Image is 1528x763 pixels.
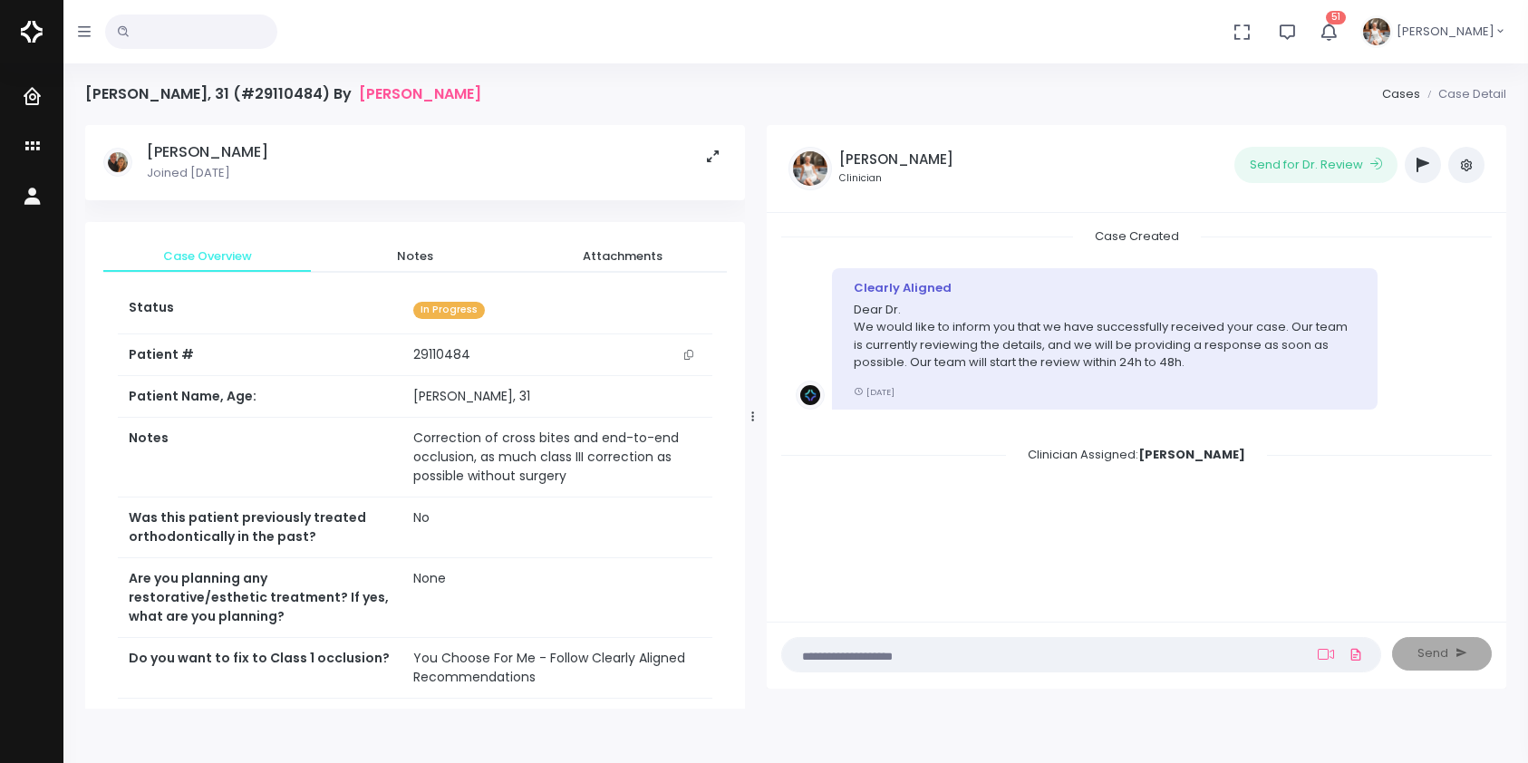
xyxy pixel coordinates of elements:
p: Joined [DATE] [147,164,268,182]
a: [PERSON_NAME] [359,85,481,102]
div: scrollable content [85,125,745,709]
td: Correction of cross bites and end-to-end occlusion, as much class III correction as possible with... [402,418,712,497]
td: You Choose For Me - Follow Clearly Aligned Recommendations [402,699,712,759]
th: Notes [118,418,402,497]
th: Patient # [118,333,402,376]
small: [DATE] [854,386,895,398]
img: Logo Horizontal [21,13,43,51]
span: Attachments [534,247,712,266]
span: Clinician Assigned: [1006,440,1267,468]
span: Case Created [1073,222,1201,250]
div: Clearly Aligned [854,279,1356,297]
a: Add Files [1345,638,1367,671]
span: [PERSON_NAME] [1397,23,1494,41]
td: [PERSON_NAME], 31 [402,376,712,418]
a: Cases [1382,85,1420,102]
th: Do you want to fix to Class 1 occlusion? [118,638,402,699]
span: Notes [325,247,504,266]
button: Send for Dr. Review [1234,147,1397,183]
td: None [402,558,712,638]
img: Header Avatar [1360,15,1393,48]
h5: [PERSON_NAME] [147,143,268,161]
b: [PERSON_NAME] [1138,446,1245,463]
small: Clinician [839,171,953,186]
th: Status [118,287,402,333]
td: No [402,497,712,558]
td: 29110484 [402,334,712,376]
th: Are you planning any restorative/esthetic treatment? If yes, what are you planning? [118,558,402,638]
th: If selected to fix to Class 1, How do you prefer to treat it? [118,699,402,759]
span: 51 [1326,11,1346,24]
p: Dear Dr. We would like to inform you that we have successfully received your case. Our team is cu... [854,301,1356,372]
td: You Choose For Me - Follow Clearly Aligned Recommendations [402,638,712,699]
h4: [PERSON_NAME], 31 (#29110484) By [85,85,481,102]
a: Add Loom Video [1314,647,1338,662]
th: Was this patient previously treated orthodontically in the past? [118,497,402,558]
span: In Progress [413,302,485,319]
th: Patient Name, Age: [118,376,402,418]
li: Case Detail [1420,85,1506,103]
h5: [PERSON_NAME] [839,151,953,168]
span: Case Overview [118,247,296,266]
